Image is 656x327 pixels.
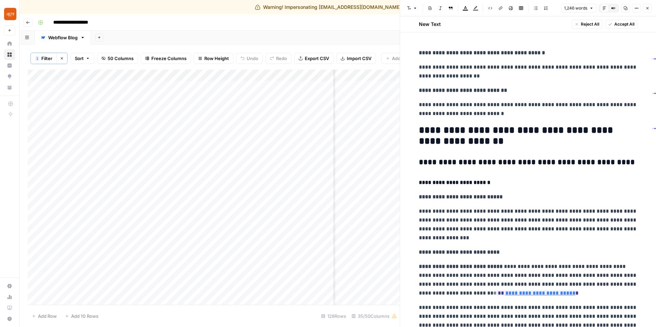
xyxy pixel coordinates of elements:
button: Add 10 Rows [61,311,102,322]
span: Redo [276,55,287,62]
button: Undo [236,53,263,64]
span: Add 10 Rows [71,313,98,319]
img: LETS Logo [4,8,16,20]
span: Accept All [614,21,634,27]
span: Add Row [38,313,57,319]
div: 35/50 Columns [349,311,400,322]
button: Import CSV [336,53,376,64]
button: Reject All [572,20,602,29]
span: 50 Columns [108,55,134,62]
a: Your Data [4,82,15,93]
button: Help + Support [4,313,15,324]
button: Redo [265,53,291,64]
button: Accept All [605,20,638,29]
span: Filter [41,55,52,62]
button: Export CSV [294,53,333,64]
button: 1,246 words [561,4,597,13]
a: Settings [4,281,15,292]
span: Export CSV [305,55,329,62]
a: Webflow Blog [35,31,91,44]
button: Add Column [381,53,423,64]
span: Import CSV [347,55,371,62]
button: 1Filter [31,53,56,64]
h2: New Text [419,21,441,28]
div: 128 Rows [318,311,349,322]
span: Row Height [204,55,229,62]
div: Warning! Impersonating [EMAIL_ADDRESS][DOMAIN_NAME] [255,4,401,11]
a: Usage [4,292,15,302]
button: Sort [70,53,94,64]
span: Undo [247,55,258,62]
span: Freeze Columns [151,55,187,62]
span: 1,246 words [564,5,587,11]
button: Row Height [194,53,233,64]
a: Opportunities [4,71,15,82]
button: Freeze Columns [141,53,191,64]
a: Browse [4,49,15,60]
button: 50 Columns [97,53,138,64]
div: 1 [35,56,39,61]
span: Add Column [392,55,418,62]
a: Learning Hub [4,302,15,313]
div: Webflow Blog [48,34,78,41]
a: Home [4,38,15,49]
a: Insights [4,60,15,71]
span: Sort [75,55,84,62]
button: Add Row [28,311,61,322]
span: Reject All [581,21,599,27]
button: Workspace: LETS [4,5,15,23]
span: 1 [36,56,38,61]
